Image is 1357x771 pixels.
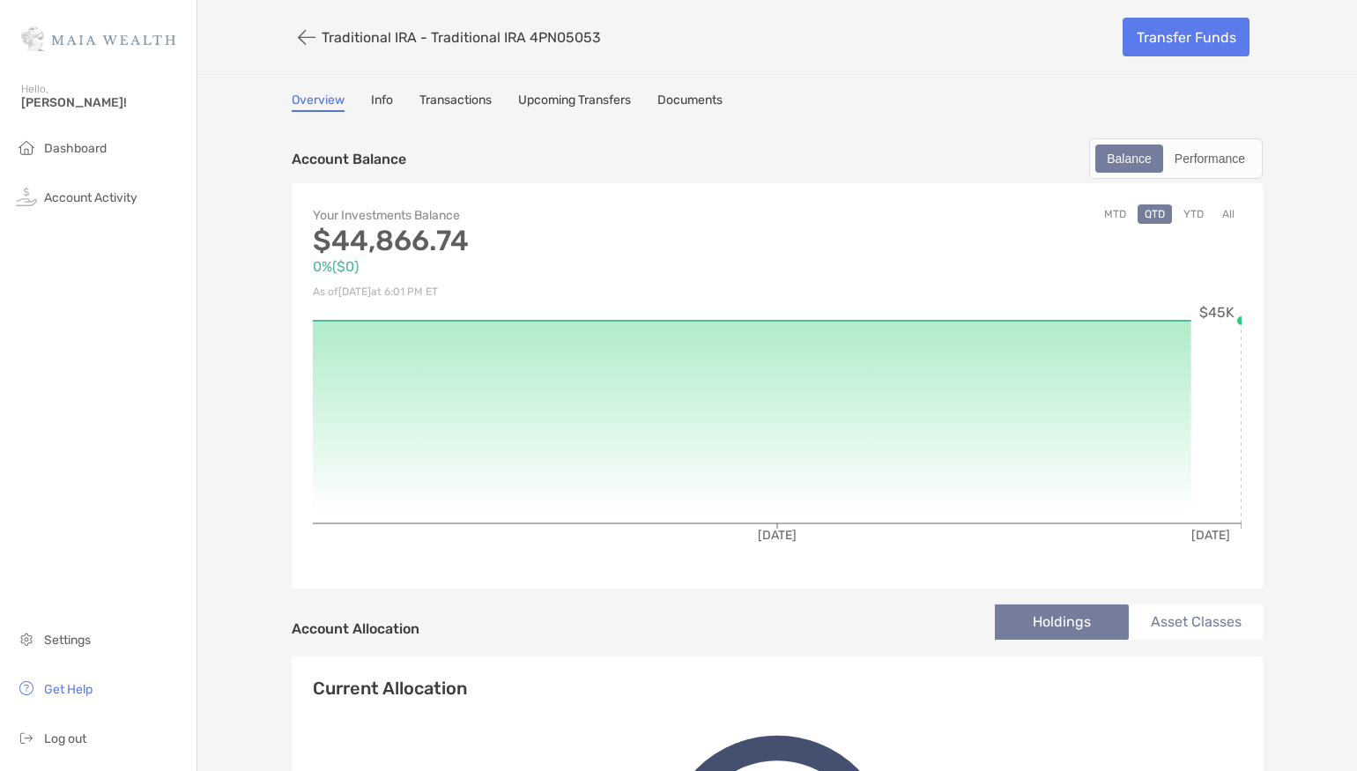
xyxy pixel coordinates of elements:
a: Transactions [419,93,492,112]
button: MTD [1097,204,1133,224]
span: Get Help [44,682,93,697]
a: Documents [657,93,723,112]
img: get-help icon [16,678,37,699]
p: $44,866.74 [313,230,777,252]
h4: Account Allocation [292,620,419,637]
div: segmented control [1089,138,1263,179]
h4: Current Allocation [313,678,467,699]
div: Performance [1165,146,1255,171]
p: 0% ( $0 ) [313,256,777,278]
span: Settings [44,633,91,648]
button: YTD [1176,204,1211,224]
span: Log out [44,731,86,746]
tspan: [DATE] [758,528,797,543]
tspan: $45K [1199,304,1235,321]
a: Info [371,93,393,112]
img: settings icon [16,628,37,649]
tspan: [DATE] [1191,528,1230,543]
span: [PERSON_NAME]! [21,95,186,110]
span: Dashboard [44,141,107,156]
button: QTD [1138,204,1172,224]
a: Transfer Funds [1123,18,1249,56]
p: Account Balance [292,148,406,170]
img: activity icon [16,186,37,207]
a: Overview [292,93,345,112]
a: Upcoming Transfers [518,93,631,112]
img: Zoe Logo [21,7,175,70]
span: Account Activity [44,190,137,205]
button: All [1215,204,1242,224]
p: Your Investments Balance [313,204,777,226]
li: Holdings [995,604,1129,640]
p: Traditional IRA - Traditional IRA 4PN05053 [322,29,601,46]
img: household icon [16,137,37,158]
img: logout icon [16,727,37,748]
div: Balance [1097,146,1161,171]
p: As of [DATE] at 6:01 PM ET [313,281,777,303]
li: Asset Classes [1129,604,1263,640]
